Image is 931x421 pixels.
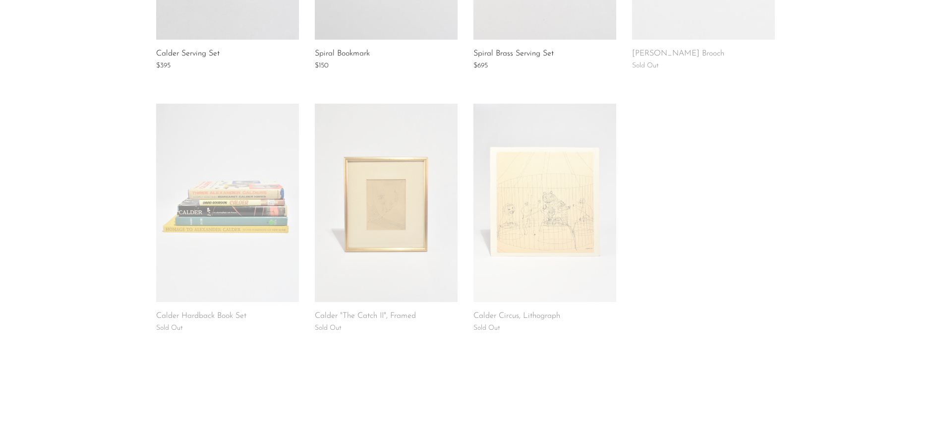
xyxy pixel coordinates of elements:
[156,50,220,59] a: Calder Serving Set
[315,50,370,59] a: Spiral Bookmark
[632,62,659,69] span: Sold Out
[156,312,246,321] a: Calder Hardback Book Set
[315,324,342,332] span: Sold Out
[315,312,416,321] a: Calder "The Catch II", Framed
[473,50,554,59] a: Spiral Brass Serving Set
[156,324,183,332] span: Sold Out
[632,50,724,59] a: [PERSON_NAME] Brooch
[315,62,329,69] span: $150
[473,312,560,321] a: Calder Circus, Lithograph
[156,62,171,69] span: $395
[473,62,488,69] span: $695
[473,324,500,332] span: Sold Out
